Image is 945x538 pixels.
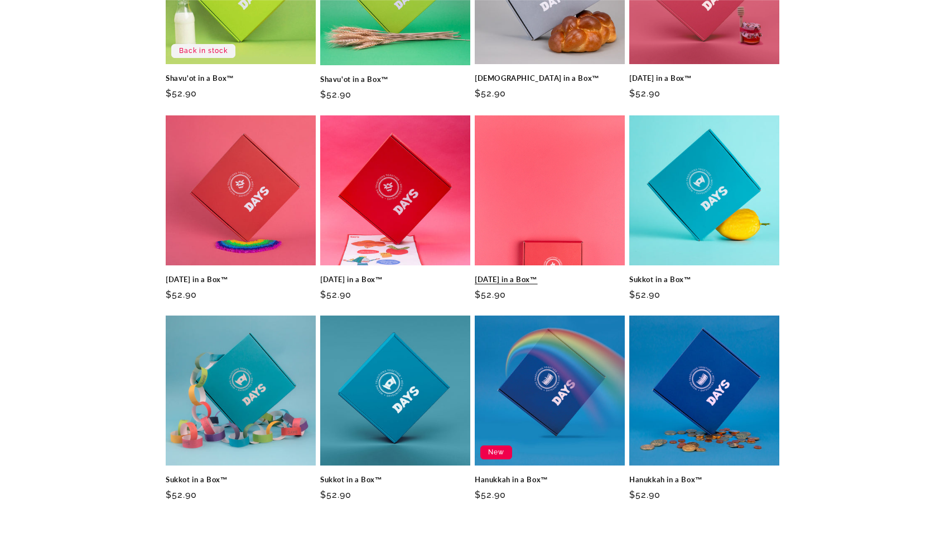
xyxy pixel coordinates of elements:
[629,475,779,484] a: Hanukkah in a Box™
[166,475,316,484] a: Sukkot in a Box™
[629,275,779,284] a: Sukkot in a Box™
[475,275,625,284] a: [DATE] in a Box™
[320,475,470,484] a: Sukkot in a Box™
[629,74,779,83] a: [DATE] in a Box™
[475,74,625,83] a: [DEMOGRAPHIC_DATA] in a Box™
[166,74,316,83] a: Shavu'ot in a Box™
[320,75,470,84] a: Shavu'ot in a Box™
[166,275,316,284] a: [DATE] in a Box™
[320,275,470,284] a: [DATE] in a Box™
[475,475,625,484] a: Hanukkah in a Box™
